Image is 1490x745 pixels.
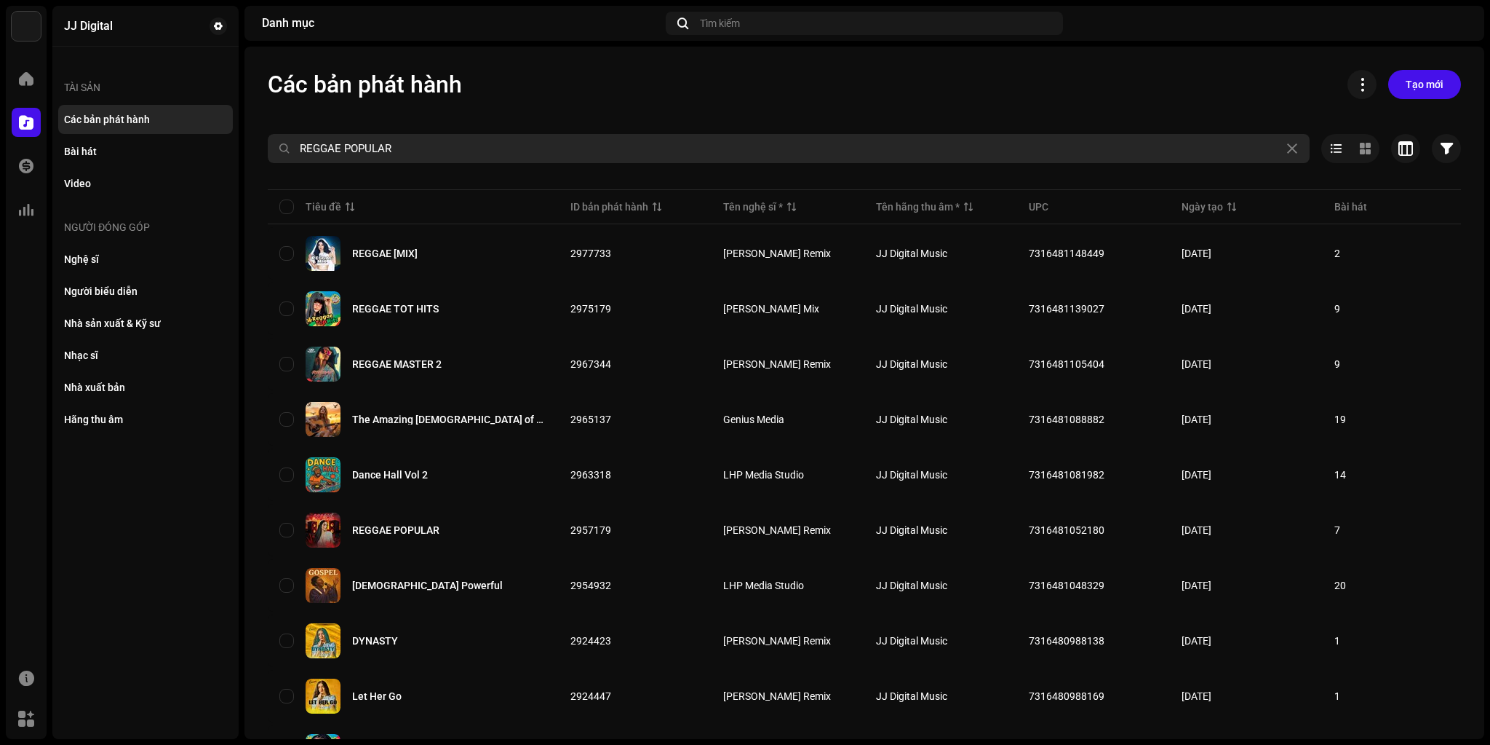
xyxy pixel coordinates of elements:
re-m-nav-item: Nhà sản xuất & Kỹ sư [58,309,233,338]
div: Ngày tạo [1182,200,1223,214]
input: Tìm kiếm [268,134,1310,163]
re-m-nav-item: Các bản phát hành [58,105,233,134]
div: Genius Media [723,414,784,425]
span: 2977733 [570,248,611,259]
img: ecacd4e8-b3aa-4362-8900-83aebb3422f4 [306,291,340,326]
span: JJ Digital Music [876,303,947,315]
div: Nghệ sĩ [64,253,99,265]
span: 14 thg 8, 2025 [1182,248,1211,259]
div: [PERSON_NAME] Remix [723,525,831,535]
re-m-nav-item: Người biểu diễn [58,277,233,306]
span: Ronald Remix [723,691,853,701]
span: Ronald Remix [723,525,853,535]
span: 14 [1334,469,1346,481]
span: 7316481048329 [1029,580,1104,591]
div: [PERSON_NAME] Remix [723,359,831,369]
img: 2a3e3833-aa45-4758-a4b6-0fdb7d33cf27 [306,457,340,492]
re-a-nav-header: Tài sản [58,70,233,105]
re-m-nav-item: Bài hát [58,137,233,166]
span: 2924447 [570,690,611,702]
img: 21853bea-6de2-4d4a-bd18-5f6639225c83 [306,402,340,437]
span: 19 [1334,414,1346,425]
span: JJ Digital Music [876,635,947,647]
span: 7316480988138 [1029,635,1104,647]
div: Tiêu đề [306,200,341,214]
span: Genius Media [723,414,853,425]
span: JJ Digital Music [876,358,947,370]
re-m-nav-item: Nghệ sĩ [58,245,233,274]
span: Ronald Remix [723,248,853,259]
div: Tên nghệ sĩ * [723,200,783,214]
div: ID bản phát hành [570,200,648,214]
span: Tạo mới [1406,70,1443,99]
div: Video [64,178,91,189]
span: LHP Media Studio [723,470,853,480]
span: 8 thg 7, 2025 [1182,635,1211,647]
span: 1 thg 8, 2025 [1182,414,1211,425]
span: JJ Digital Music [876,414,947,425]
span: 21 thg 7, 2025 [1182,580,1211,591]
span: JJ Digital Music [876,690,947,702]
img: 33004b37-325d-4a8b-b51f-c12e9b964943 [12,12,41,41]
span: 9 [1334,358,1340,370]
div: The Amazing Gospel of Grace Vol 2 [352,414,547,425]
span: Ronald Remix [723,359,853,369]
div: REGGAE [MIX] [352,248,418,259]
div: DYNASTY [352,636,398,646]
span: 1 [1334,635,1340,647]
span: 1 [1334,690,1340,702]
div: REGGAE TOT HITS [352,304,439,314]
span: 2975179 [570,303,611,315]
span: 20 [1334,580,1346,591]
span: Robert ZD Mix [723,304,853,314]
span: 2924423 [570,635,611,647]
button: Tạo mới [1388,70,1461,99]
re-m-nav-item: Hãng thu âm [58,405,233,434]
span: 2965137 [570,414,611,425]
span: 30 thg 7, 2025 [1182,469,1211,481]
div: Người biểu diễn [64,285,138,297]
div: [PERSON_NAME] Remix [723,691,831,701]
div: [PERSON_NAME] Mix [723,304,819,314]
img: 6de3c502-ea94-4406-86a5-04922c1de6eb [306,623,340,658]
span: 7316481148449 [1029,248,1104,259]
span: 2957179 [570,524,611,536]
span: Ronald Remix [723,636,853,646]
span: 8 thg 7, 2025 [1182,690,1211,702]
span: Tìm kiếm [700,17,740,29]
span: 4 thg 8, 2025 [1182,358,1211,370]
re-a-nav-header: Người đóng góp [58,210,233,245]
span: JJ Digital Music [876,524,947,536]
div: Hãng thu âm [64,414,123,425]
span: 7316481105404 [1029,358,1104,370]
span: LHP Media Studio [723,580,853,591]
span: 2 [1334,248,1340,259]
span: 7316481081982 [1029,469,1104,481]
img: 932eb0b1-39dd-464d-b72c-e39d7b5c3d53 [306,347,340,382]
span: 2954932 [570,580,611,591]
div: Nhạc sĩ [64,350,98,361]
span: 9 [1334,303,1340,315]
span: 7316481052180 [1029,524,1104,536]
div: Nhà sản xuất & Kỹ sư [64,318,161,329]
img: d2f31963-0319-4fa5-9aea-5370114fb099 [306,679,340,714]
div: LHP Media Studio [723,580,804,591]
div: REGGAE POPULAR [352,525,439,535]
span: 2967344 [570,358,611,370]
div: Tên hãng thu âm * [876,200,960,214]
img: cff900ab-bf09-4f3a-a10f-1ab26348cbfe [306,236,340,271]
span: 7316480988169 [1029,690,1104,702]
div: Let Her Go [352,691,402,701]
re-m-nav-item: Video [58,169,233,198]
div: JJ Digital [64,20,113,32]
span: 12 thg 8, 2025 [1182,303,1211,315]
div: LHP Media Studio [723,470,804,480]
span: 7 [1334,524,1340,536]
img: d8142e0e-4480-4b72-980b-eecb426ab7aa [306,513,340,548]
span: 7316481088882 [1029,414,1104,425]
span: 7316481139027 [1029,303,1104,315]
div: [PERSON_NAME] Remix [723,636,831,646]
div: Nhà xuất bản [64,382,125,393]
